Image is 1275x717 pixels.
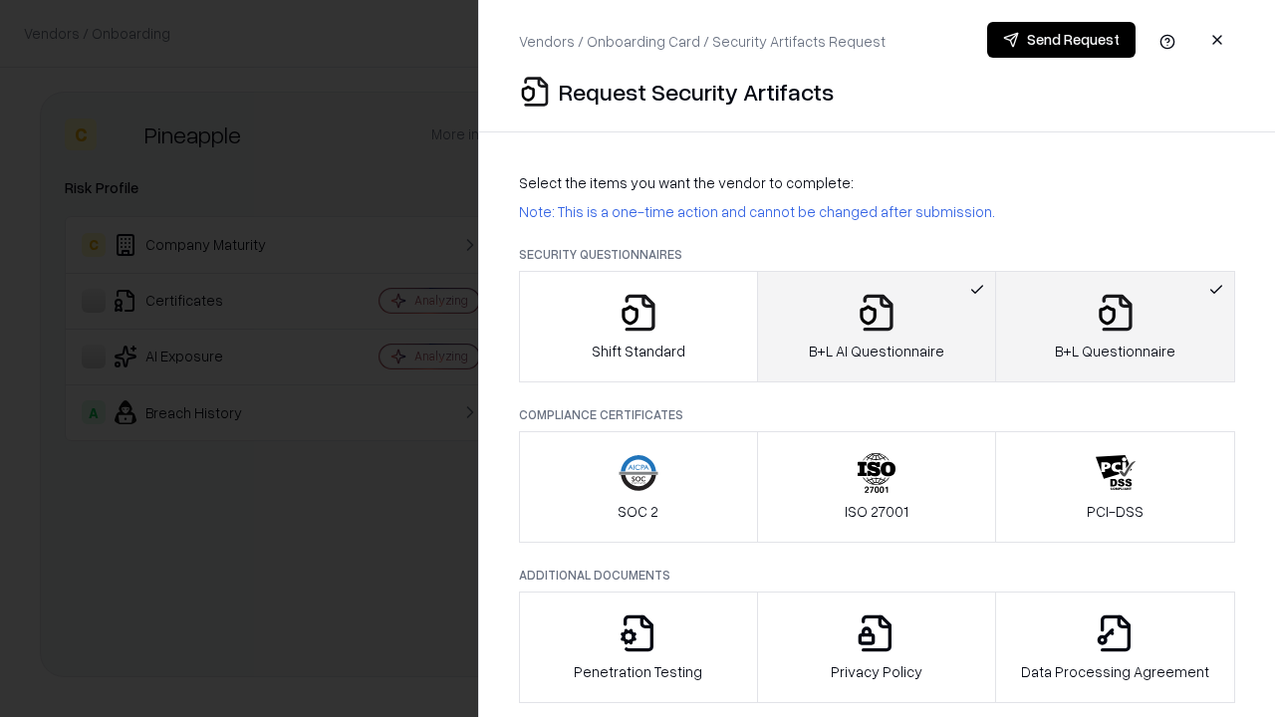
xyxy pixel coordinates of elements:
p: Security Questionnaires [519,246,1235,263]
p: Request Security Artifacts [559,76,834,108]
p: Note: This is a one-time action and cannot be changed after submission. [519,201,1235,222]
p: ISO 27001 [845,501,908,522]
button: Send Request [987,22,1136,58]
button: Privacy Policy [757,592,997,703]
p: Shift Standard [592,341,685,361]
button: Penetration Testing [519,592,758,703]
button: SOC 2 [519,431,758,543]
p: Compliance Certificates [519,406,1235,423]
p: Penetration Testing [574,661,702,682]
p: Privacy Policy [831,661,922,682]
p: Select the items you want the vendor to complete: [519,172,1235,193]
p: Data Processing Agreement [1021,661,1209,682]
button: Data Processing Agreement [995,592,1235,703]
button: ISO 27001 [757,431,997,543]
button: B+L AI Questionnaire [757,271,997,382]
button: PCI-DSS [995,431,1235,543]
p: B+L AI Questionnaire [809,341,944,361]
button: Shift Standard [519,271,758,382]
button: B+L Questionnaire [995,271,1235,382]
p: Vendors / Onboarding Card / Security Artifacts Request [519,31,886,52]
p: PCI-DSS [1087,501,1144,522]
p: B+L Questionnaire [1055,341,1175,361]
p: SOC 2 [618,501,658,522]
p: Additional Documents [519,567,1235,584]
